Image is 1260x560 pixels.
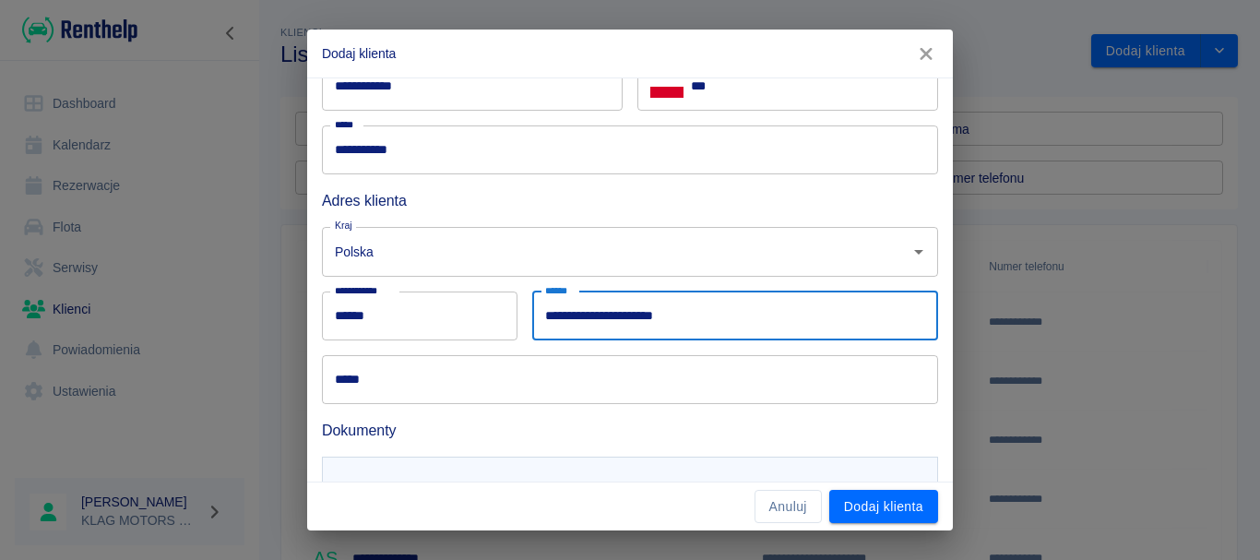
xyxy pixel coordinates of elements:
[322,419,938,442] h6: Dokumenty
[906,239,932,265] button: Otwórz
[573,480,687,514] button: Dodaj dokument
[650,73,683,101] button: Select country
[829,490,938,524] button: Dodaj klienta
[755,490,822,524] button: Anuluj
[335,219,352,232] label: Kraj
[322,189,938,212] h6: Adres klienta
[307,30,953,77] h2: Dodaj klienta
